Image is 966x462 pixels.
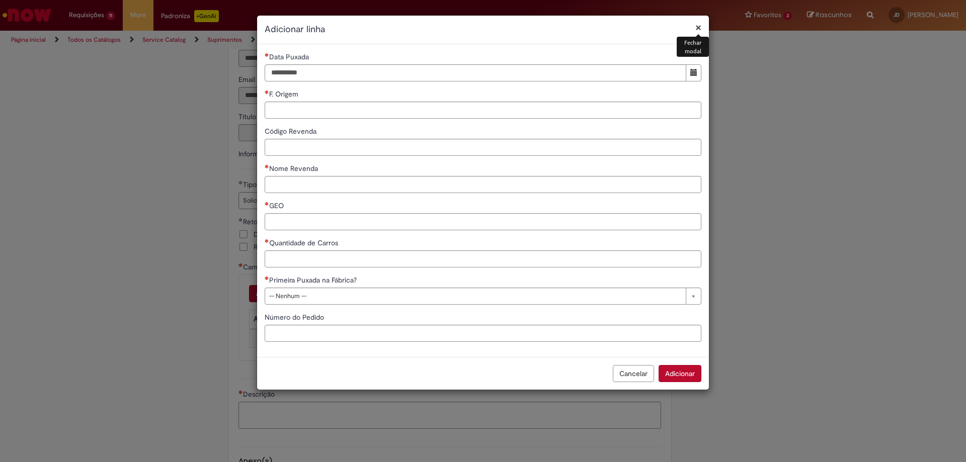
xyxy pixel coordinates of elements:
[269,52,311,61] span: Data Puxada
[265,102,701,119] input: F. Origem
[269,288,681,304] span: -- Nenhum --
[265,23,701,36] h2: Adicionar linha
[269,275,359,285] span: Primeira Puxada na Fábrica?
[265,127,318,136] span: Código Revenda
[269,164,320,173] span: Nome Revenda
[659,365,701,382] button: Adicionar
[265,176,701,193] input: Nome Revenda
[265,239,269,243] span: Necessários
[265,53,269,57] span: Necessários
[677,37,709,57] div: Fechar modal
[269,201,286,210] span: GEO
[265,164,269,168] span: Necessários
[695,22,701,33] button: Fechar modal
[269,89,300,99] span: F. Origem
[265,139,701,156] input: Código Revenda
[265,202,269,206] span: Necessários
[265,250,701,267] input: Quantidade de Carros
[613,365,654,382] button: Cancelar
[265,325,701,342] input: Número do Pedido
[269,238,340,247] span: Quantidade de Carros
[265,64,686,81] input: Data Puxada
[265,213,701,230] input: GEO
[686,64,701,81] button: Mostrar calendário para Data Puxada
[265,276,269,280] span: Necessários
[265,90,269,94] span: Necessários
[265,313,326,322] span: Número do Pedido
